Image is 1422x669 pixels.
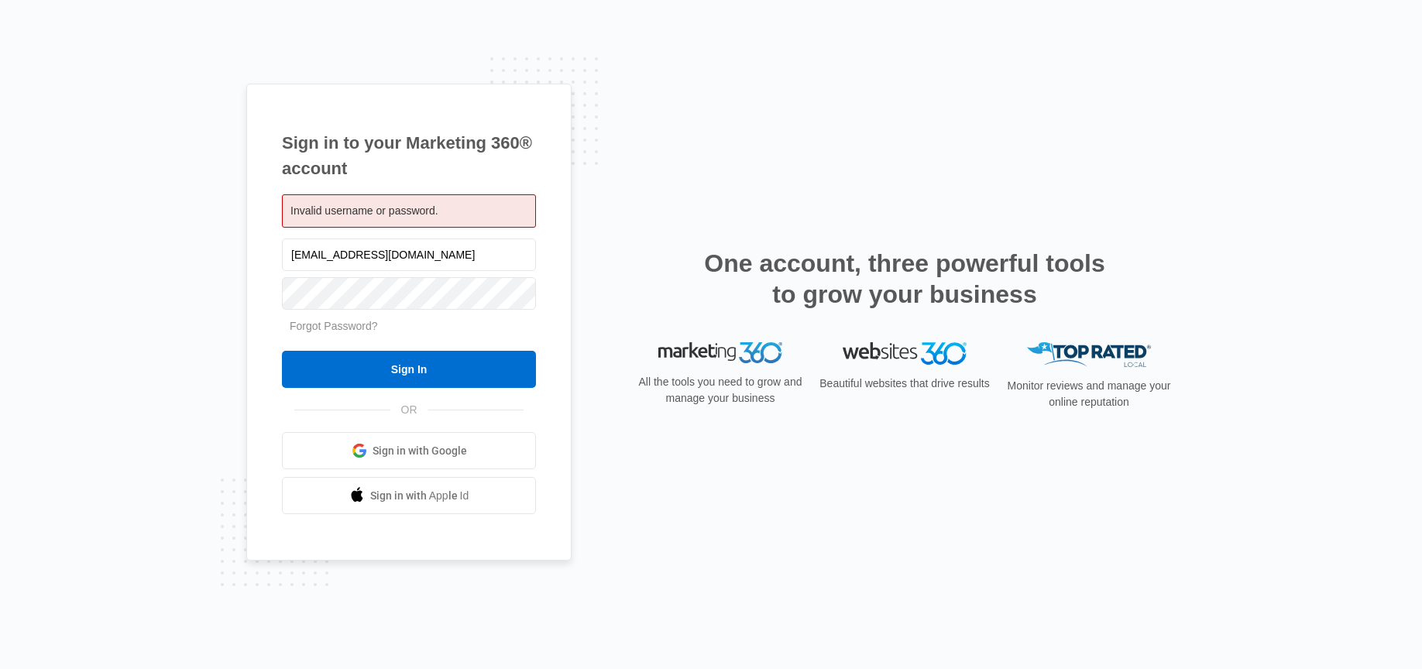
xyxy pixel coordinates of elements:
[634,374,807,407] p: All the tools you need to grow and manage your business
[373,443,467,459] span: Sign in with Google
[290,204,438,217] span: Invalid username or password.
[1002,378,1176,410] p: Monitor reviews and manage your online reputation
[282,477,536,514] a: Sign in with Apple Id
[370,488,469,504] span: Sign in with Apple Id
[1027,342,1151,368] img: Top Rated Local
[818,376,991,392] p: Beautiful websites that drive results
[699,248,1110,310] h2: One account, three powerful tools to grow your business
[282,130,536,181] h1: Sign in to your Marketing 360® account
[390,402,428,418] span: OR
[282,351,536,388] input: Sign In
[282,432,536,469] a: Sign in with Google
[290,320,378,332] a: Forgot Password?
[282,238,536,271] input: Email
[843,342,967,365] img: Websites 360
[658,342,782,364] img: Marketing 360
